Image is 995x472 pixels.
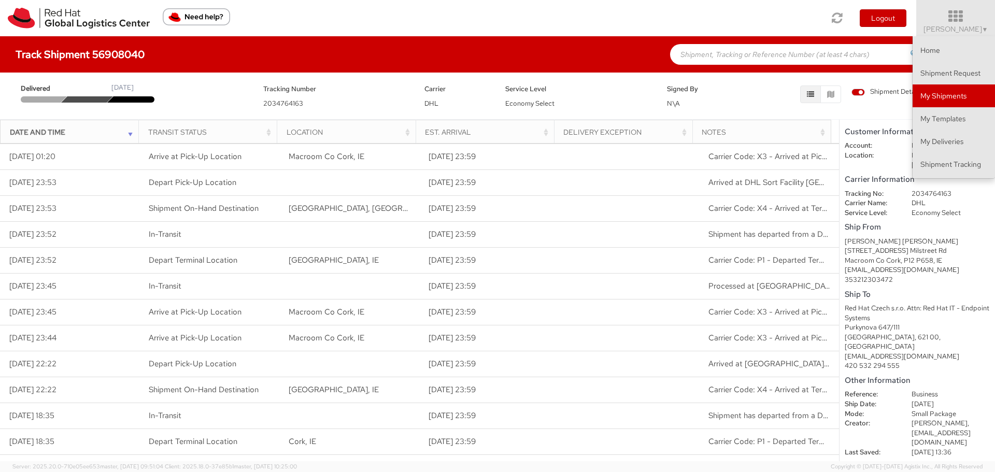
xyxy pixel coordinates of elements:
[667,85,732,93] h5: Signed By
[289,307,364,317] span: Macroom Co Cork, IE
[148,127,274,137] div: Transit Status
[419,274,559,299] td: [DATE] 23:59
[263,85,409,93] h5: Tracking Number
[149,229,181,239] span: In-Transit
[419,144,559,170] td: [DATE] 23:59
[234,463,297,470] span: master, [DATE] 10:25:00
[837,198,904,208] dt: Carrier Name:
[913,62,995,84] a: Shipment Request
[670,44,929,65] input: Shipment, Tracking or Reference Number (at least 4 chars)
[845,290,990,299] h5: Ship To
[8,8,150,28] img: rh-logistics-00dfa346123c4ec078e1.svg
[837,151,904,161] dt: Location:
[111,83,134,93] div: [DATE]
[845,265,990,275] div: [EMAIL_ADDRESS][DOMAIN_NAME]
[845,352,990,362] div: [EMAIL_ADDRESS][DOMAIN_NAME]
[837,390,904,399] dt: Reference:
[419,196,559,222] td: [DATE] 23:59
[913,39,995,62] a: Home
[505,85,651,93] h5: Service Level
[289,203,451,213] span: Brussels, BE
[419,429,559,455] td: [DATE] 23:59
[837,409,904,419] dt: Mode:
[845,304,990,323] div: Red Hat Czech s.r.o. Attn: Red Hat IT - Endpoint Systems
[845,256,990,266] div: Macroom Co Cork, P12 P658, IE
[667,99,680,108] span: N\A
[419,170,559,196] td: [DATE] 23:59
[419,351,559,377] td: [DATE] 23:59
[289,384,379,395] span: Dublin, IE
[837,448,904,457] dt: Last Saved:
[419,299,559,325] td: [DATE] 23:59
[21,84,65,94] span: Delivered
[708,151,871,162] span: Carrier Code: X3 - Arrived at Pick-up Location
[923,24,988,34] span: [PERSON_NAME]
[149,177,236,188] span: Depart Pick-Up Location
[419,403,559,429] td: [DATE] 23:59
[424,85,490,93] h5: Carrier
[149,281,181,291] span: In-Transit
[708,203,873,213] span: Carrier Code: X4 - Arrived at Terminal Location
[845,237,990,247] div: [PERSON_NAME] [PERSON_NAME]
[419,222,559,248] td: [DATE] 23:59
[837,208,904,218] dt: Service Level:
[845,275,990,285] div: 353212303472
[163,8,230,25] button: Need help?
[419,377,559,403] td: [DATE] 23:59
[149,151,241,162] span: Arrive at Pick-Up Location
[708,436,870,447] span: Carrier Code: P1 - Departed Terminal Location
[845,323,990,333] div: Purkynova 647/111
[505,99,555,108] span: Economy Select
[851,87,921,97] span: Shipment Details
[287,127,413,137] div: Location
[708,333,871,343] span: Carrier Code: X3 - Arrived at Pick-up Location
[708,255,870,265] span: Carrier Code: P1 - Departed Terminal Location
[149,384,259,395] span: Shipment On-Hand Destination
[149,203,259,213] span: Shipment On-Hand Destination
[702,127,828,137] div: Notes
[149,436,237,447] span: Depart Terminal Location
[708,384,873,395] span: Carrier Code: X4 - Arrived at Terminal Location
[831,463,983,471] span: Copyright © [DATE]-[DATE] Agistix Inc., All Rights Reserved
[845,223,990,232] h5: Ship From
[289,255,379,265] span: Dublin, IE
[289,151,364,162] span: Macroom Co Cork, IE
[425,127,551,137] div: Est. Arrival
[845,333,990,352] div: [GEOGRAPHIC_DATA], 621 00, [GEOGRAPHIC_DATA]
[845,361,990,371] div: 420 532 294 555
[149,307,241,317] span: Arrive at Pick-Up Location
[913,107,995,130] a: My Templates
[424,99,438,108] span: DHL
[912,419,969,427] span: [PERSON_NAME],
[149,359,236,369] span: Depart Pick-Up Location
[263,99,303,108] span: 2034764163
[289,436,316,447] span: Cork, IE
[913,84,995,107] a: My Shipments
[982,25,988,34] span: ▼
[419,325,559,351] td: [DATE] 23:59
[845,127,990,136] h5: Customer Information
[149,410,181,421] span: In-Transit
[837,189,904,199] dt: Tracking No:
[100,463,163,470] span: master, [DATE] 09:51:04
[845,376,990,385] h5: Other Information
[845,175,990,184] h5: Carrier Information
[845,246,990,256] div: [STREET_ADDRESS] Milstreet Rd
[419,248,559,274] td: [DATE] 23:59
[12,463,163,470] span: Server: 2025.20.0-710e05ee653
[913,153,995,176] a: Shipment Tracking
[837,141,904,151] dt: Account:
[708,307,871,317] span: Carrier Code: X3 - Arrived at Pick-up Location
[149,255,237,265] span: Depart Terminal Location
[149,333,241,343] span: Arrive at Pick-Up Location
[165,463,297,470] span: Client: 2025.18.0-37e85b1
[563,127,689,137] div: Delivery Exception
[913,130,995,153] a: My Deliveries
[851,87,921,98] label: Shipment Details
[289,333,364,343] span: Macroom Co Cork, IE
[837,419,904,428] dt: Creator:
[10,127,136,137] div: Date and Time
[860,9,906,27] button: Logout
[837,399,904,409] dt: Ship Date:
[16,49,145,60] h4: Track Shipment 56908040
